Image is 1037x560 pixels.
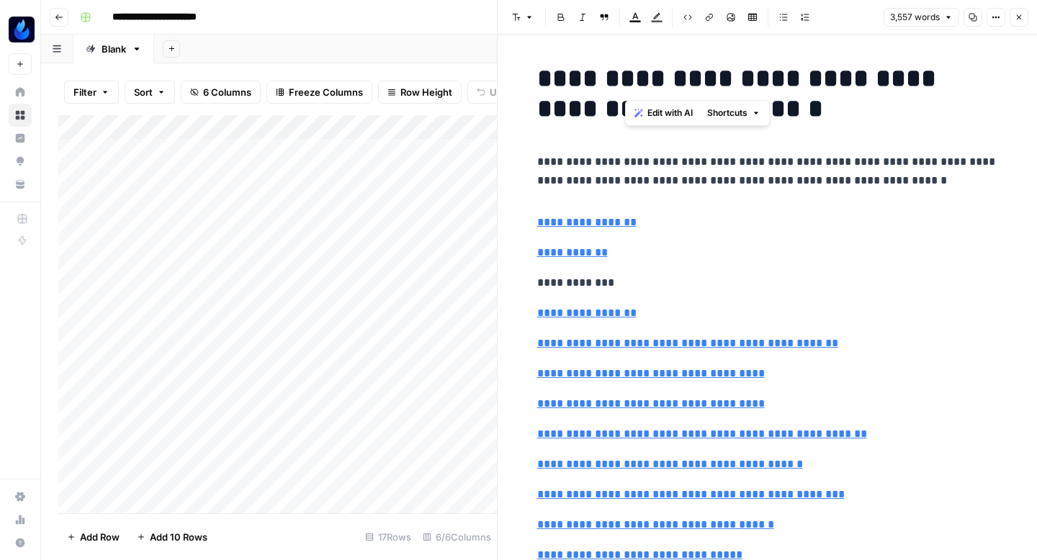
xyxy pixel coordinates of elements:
[467,81,524,104] button: Undo
[73,85,96,99] span: Filter
[9,150,32,173] a: Opportunities
[400,85,452,99] span: Row Height
[9,531,32,554] button: Help + Support
[629,104,699,122] button: Edit with AI
[9,81,32,104] a: Home
[707,107,748,119] span: Shortcuts
[9,104,32,127] a: Browse
[125,81,175,104] button: Sort
[58,525,128,548] button: Add Row
[289,85,363,99] span: Freeze Columns
[80,530,120,544] span: Add Row
[266,81,372,104] button: Freeze Columns
[490,85,514,99] span: Undo
[9,127,32,150] a: Insights
[9,12,32,48] button: Workspace: AgentFire Content
[378,81,462,104] button: Row Height
[701,104,766,122] button: Shortcuts
[9,508,32,531] a: Usage
[9,173,32,196] a: Your Data
[102,42,126,56] div: Blank
[134,85,153,99] span: Sort
[417,525,497,548] div: 6/6 Columns
[150,530,207,544] span: Add 10 Rows
[128,525,216,548] button: Add 10 Rows
[181,81,261,104] button: 6 Columns
[73,35,154,63] a: Blank
[359,525,417,548] div: 17 Rows
[203,85,251,99] span: 6 Columns
[64,81,119,104] button: Filter
[647,107,693,119] span: Edit with AI
[9,17,35,42] img: AgentFire Content Logo
[890,11,940,24] span: 3,557 words
[9,485,32,508] a: Settings
[884,8,959,27] button: 3,557 words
